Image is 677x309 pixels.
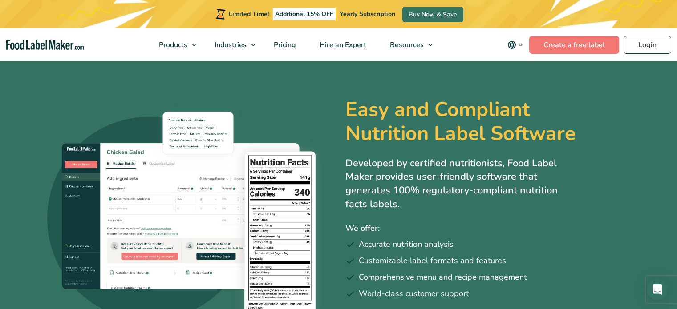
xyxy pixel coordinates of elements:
[212,40,247,50] span: Industries
[624,36,671,54] a: Login
[273,8,336,20] span: Additional 15% OFF
[262,28,306,61] a: Pricing
[203,28,260,61] a: Industries
[402,7,463,22] a: Buy Now & Save
[147,28,201,61] a: Products
[359,271,527,283] span: Comprehensive menu and recipe management
[345,222,630,235] p: We offer:
[156,40,188,50] span: Products
[271,40,297,50] span: Pricing
[378,28,437,61] a: Resources
[387,40,425,50] span: Resources
[340,10,395,18] span: Yearly Subscription
[345,157,577,211] p: Developed by certified nutritionists, Food Label Maker provides user-friendly software that gener...
[359,255,506,267] span: Customizable label formats and features
[229,10,269,18] span: Limited Time!
[345,98,610,146] h1: Easy and Compliant Nutrition Label Software
[308,28,376,61] a: Hire an Expert
[359,288,469,300] span: World-class customer support
[529,36,619,54] a: Create a free label
[359,238,454,250] span: Accurate nutrition analysis
[317,40,367,50] span: Hire an Expert
[647,279,668,300] div: Open Intercom Messenger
